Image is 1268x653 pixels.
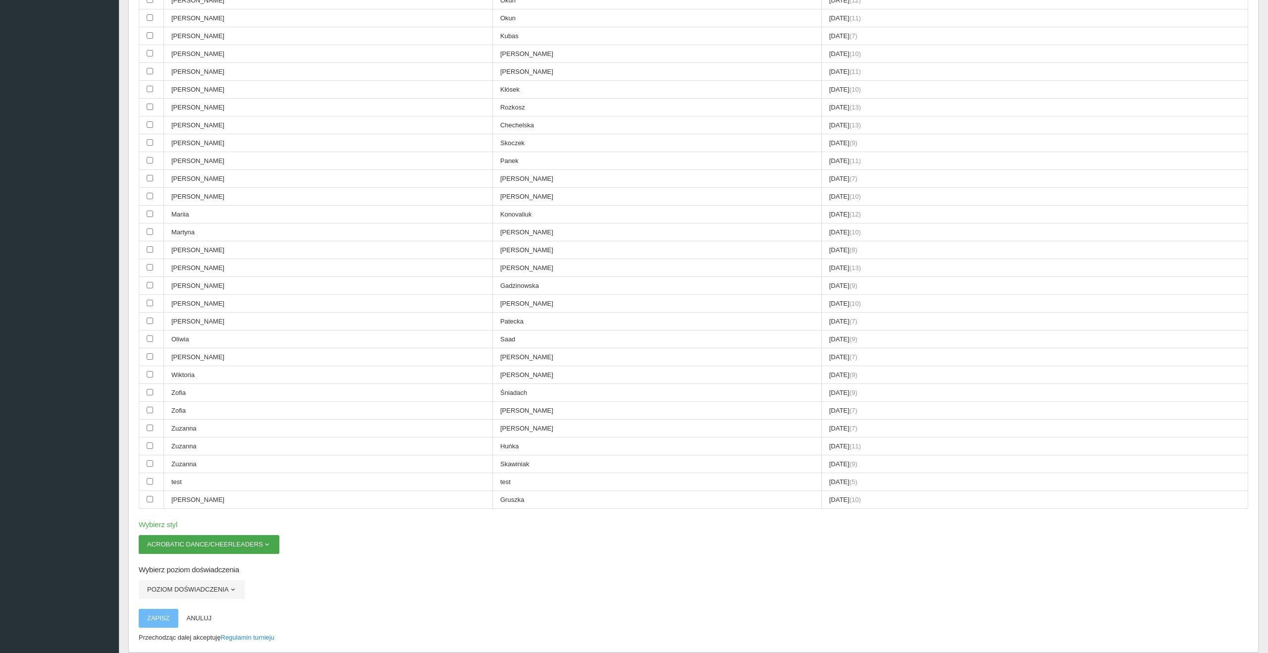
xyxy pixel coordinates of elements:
span: (10) [849,193,861,200]
td: [DATE] [821,473,1248,491]
td: [PERSON_NAME] [492,241,821,259]
td: [PERSON_NAME] [164,241,493,259]
td: Gadzinowska [492,277,821,295]
td: [PERSON_NAME] [164,9,493,27]
td: Gruszka [492,491,821,509]
td: [DATE] [821,366,1248,384]
button: Poziom doświadczenia [139,580,245,599]
td: [PERSON_NAME] [164,152,493,170]
td: test [492,473,821,491]
td: test [164,473,493,491]
span: (7) [849,407,857,414]
span: (9) [849,335,857,343]
td: [PERSON_NAME] [492,45,821,63]
td: [DATE] [821,330,1248,348]
td: [PERSON_NAME] [164,63,493,81]
td: [DATE] [821,27,1248,45]
td: [PERSON_NAME] [492,170,821,188]
td: Rozkosz [492,99,821,116]
td: Zofia [164,402,493,420]
td: [DATE] [821,9,1248,27]
td: [DATE] [821,420,1248,437]
span: (11) [849,157,861,164]
td: [DATE] [821,170,1248,188]
td: Zuzanna [164,455,493,473]
span: (5) [849,478,857,486]
td: [PERSON_NAME] [164,313,493,330]
span: (11) [849,14,861,22]
span: (11) [849,442,861,450]
td: Wiktoria [164,366,493,384]
td: [DATE] [821,63,1248,81]
span: (7) [849,425,857,432]
td: Skoczek [492,134,821,152]
h6: Wybierz poziom doświadczenia [139,564,1248,575]
td: [DATE] [821,277,1248,295]
td: [PERSON_NAME] [164,277,493,295]
td: Śniadach [492,384,821,402]
a: Regulamin turnieju [221,634,274,641]
td: [DATE] [821,45,1248,63]
td: [PERSON_NAME] [164,295,493,313]
td: Huńka [492,437,821,455]
td: [DATE] [821,313,1248,330]
span: (7) [849,32,857,40]
span: (10) [849,228,861,236]
td: [DATE] [821,99,1248,116]
td: Konovaliuk [492,206,821,223]
span: (9) [849,371,857,379]
span: (7) [849,175,857,182]
td: Zofia [164,384,493,402]
td: [PERSON_NAME] [164,27,493,45]
td: Kłósek [492,81,821,99]
span: (13) [849,121,861,129]
span: (10) [849,86,861,93]
td: [DATE] [821,223,1248,241]
td: [PERSON_NAME] [492,402,821,420]
td: [PERSON_NAME] [492,188,821,206]
span: (9) [849,460,857,468]
td: Saad [492,330,821,348]
span: (9) [849,139,857,147]
td: [PERSON_NAME] [492,420,821,437]
span: (9) [849,389,857,396]
td: [DATE] [821,455,1248,473]
td: [DATE] [821,116,1248,134]
td: [PERSON_NAME] [164,99,493,116]
td: [DATE] [821,402,1248,420]
span: (13) [849,264,861,272]
td: [PERSON_NAME] [492,348,821,366]
td: [DATE] [821,152,1248,170]
td: Okun [492,9,821,27]
td: Mariia [164,206,493,223]
button: Anuluj [178,609,220,628]
td: [DATE] [821,348,1248,366]
td: [DATE] [821,206,1248,223]
button: Zapisz [139,609,178,628]
p: Przechodząc dalej akceptuję [139,633,1248,643]
span: (7) [849,318,857,325]
td: Patecka [492,313,821,330]
td: [DATE] [821,295,1248,313]
td: [DATE] [821,81,1248,99]
td: [PERSON_NAME] [492,295,821,313]
span: (13) [849,104,861,111]
td: [DATE] [821,241,1248,259]
button: ACROBATIC DANCE/CHEERLEADERS [139,535,279,554]
td: [DATE] [821,384,1248,402]
td: [DATE] [821,259,1248,277]
td: [DATE] [821,188,1248,206]
span: (10) [849,50,861,57]
td: Zuzanna [164,420,493,437]
span: (9) [849,282,857,289]
span: (8) [849,246,857,254]
td: [DATE] [821,437,1248,455]
td: [PERSON_NAME] [164,170,493,188]
td: [PERSON_NAME] [164,491,493,509]
td: Oliwia [164,330,493,348]
span: (10) [849,300,861,307]
td: [PERSON_NAME] [164,188,493,206]
td: Zuzanna [164,437,493,455]
td: [PERSON_NAME] [164,134,493,152]
span: (7) [849,353,857,361]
